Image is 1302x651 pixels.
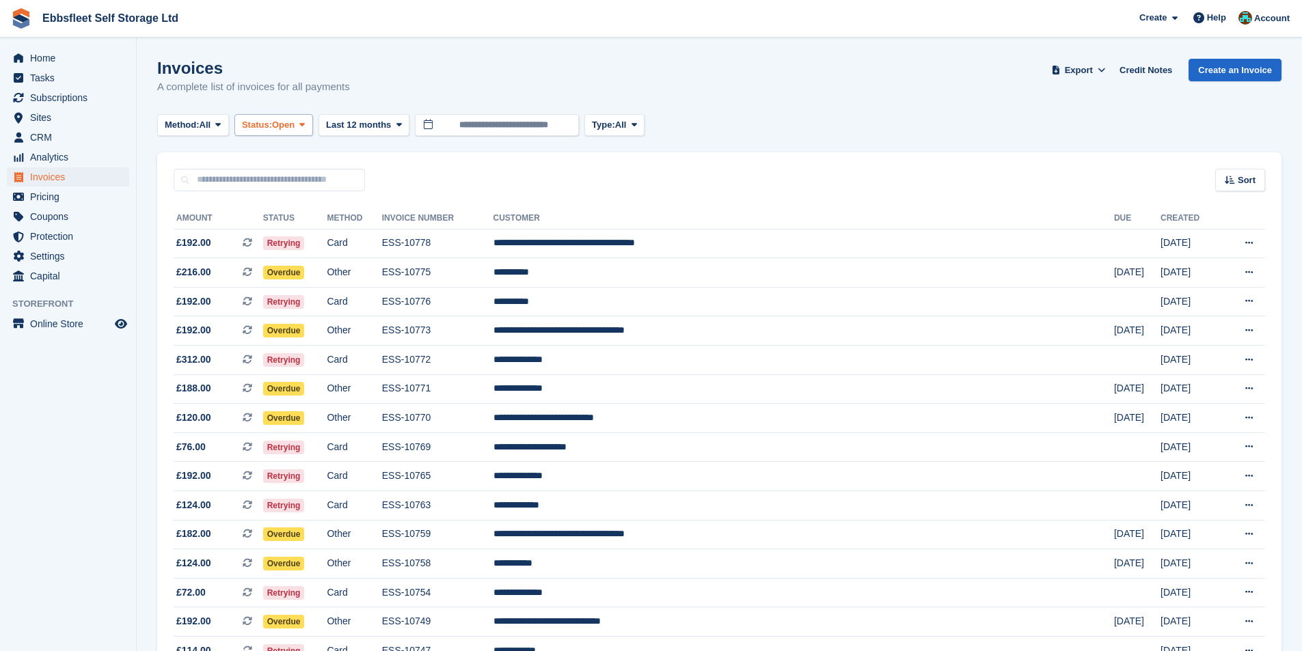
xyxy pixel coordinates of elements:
td: ESS-10754 [382,578,493,607]
a: menu [7,207,129,226]
span: Overdue [263,266,305,279]
td: [DATE] [1114,404,1161,433]
span: Overdue [263,615,305,628]
span: Open [272,118,295,132]
button: Method: All [157,114,229,137]
button: Export [1048,59,1109,81]
a: menu [7,314,129,333]
td: ESS-10765 [382,462,493,491]
span: £120.00 [176,411,211,425]
h1: Invoices [157,59,350,77]
td: [DATE] [1161,520,1221,549]
td: Other [327,404,381,433]
button: Status: Open [234,114,313,137]
span: Last 12 months [326,118,391,132]
td: Other [327,374,381,404]
th: Method [327,208,381,230]
td: [DATE] [1114,258,1161,288]
td: Card [327,287,381,316]
td: ESS-10772 [382,346,493,375]
th: Status [263,208,327,230]
td: Card [327,432,381,462]
td: ESS-10775 [382,258,493,288]
a: menu [7,88,129,107]
td: Card [327,462,381,491]
span: £312.00 [176,352,211,367]
span: Overdue [263,411,305,425]
td: Card [327,229,381,258]
td: [DATE] [1161,549,1221,579]
td: Other [327,607,381,637]
td: ESS-10763 [382,491,493,521]
span: £182.00 [176,527,211,541]
span: Protection [30,227,112,246]
span: £192.00 [176,323,211,337]
span: Type: [592,118,615,132]
td: [DATE] [1114,520,1161,549]
span: Overdue [263,557,305,570]
span: Account [1254,12,1290,25]
span: Create [1139,11,1167,25]
span: Coupons [30,207,112,226]
td: [DATE] [1161,374,1221,404]
span: Retrying [263,441,305,454]
p: A complete list of invoices for all payments [157,79,350,95]
td: [DATE] [1161,491,1221,521]
td: Other [327,549,381,579]
a: Preview store [113,316,129,332]
span: Storefront [12,297,136,311]
span: Retrying [263,586,305,600]
td: [DATE] [1161,287,1221,316]
span: Overdue [263,382,305,396]
a: menu [7,49,129,68]
span: £192.00 [176,469,211,483]
td: Other [327,316,381,346]
a: Create an Invoice [1189,59,1281,81]
a: menu [7,148,129,167]
th: Customer [493,208,1114,230]
span: Analytics [30,148,112,167]
td: [DATE] [1114,607,1161,637]
td: Other [327,258,381,288]
td: [DATE] [1161,607,1221,637]
a: menu [7,247,129,266]
td: [DATE] [1161,258,1221,288]
button: Type: All [584,114,645,137]
span: Retrying [263,236,305,250]
td: ESS-10770 [382,404,493,433]
span: £192.00 [176,236,211,250]
a: menu [7,187,129,206]
a: menu [7,108,129,127]
td: [DATE] [1161,316,1221,346]
span: All [200,118,211,132]
span: Retrying [263,499,305,512]
span: Export [1065,64,1093,77]
span: Overdue [263,324,305,337]
td: Card [327,346,381,375]
th: Due [1114,208,1161,230]
td: [DATE] [1114,549,1161,579]
span: Help [1207,11,1226,25]
a: menu [7,266,129,286]
span: Subscriptions [30,88,112,107]
span: Sort [1238,174,1256,187]
td: Other [327,520,381,549]
td: [DATE] [1161,346,1221,375]
span: £192.00 [176,294,211,309]
td: ESS-10749 [382,607,493,637]
a: menu [7,227,129,246]
span: Method: [165,118,200,132]
span: £76.00 [176,440,206,454]
span: Retrying [263,295,305,309]
td: ESS-10773 [382,316,493,346]
span: Status: [242,118,272,132]
td: [DATE] [1114,374,1161,404]
td: Card [327,491,381,521]
span: Sites [30,108,112,127]
a: Credit Notes [1114,59,1178,81]
span: £124.00 [176,556,211,570]
th: Created [1161,208,1221,230]
span: All [615,118,627,132]
span: £188.00 [176,381,211,396]
button: Last 12 months [318,114,409,137]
